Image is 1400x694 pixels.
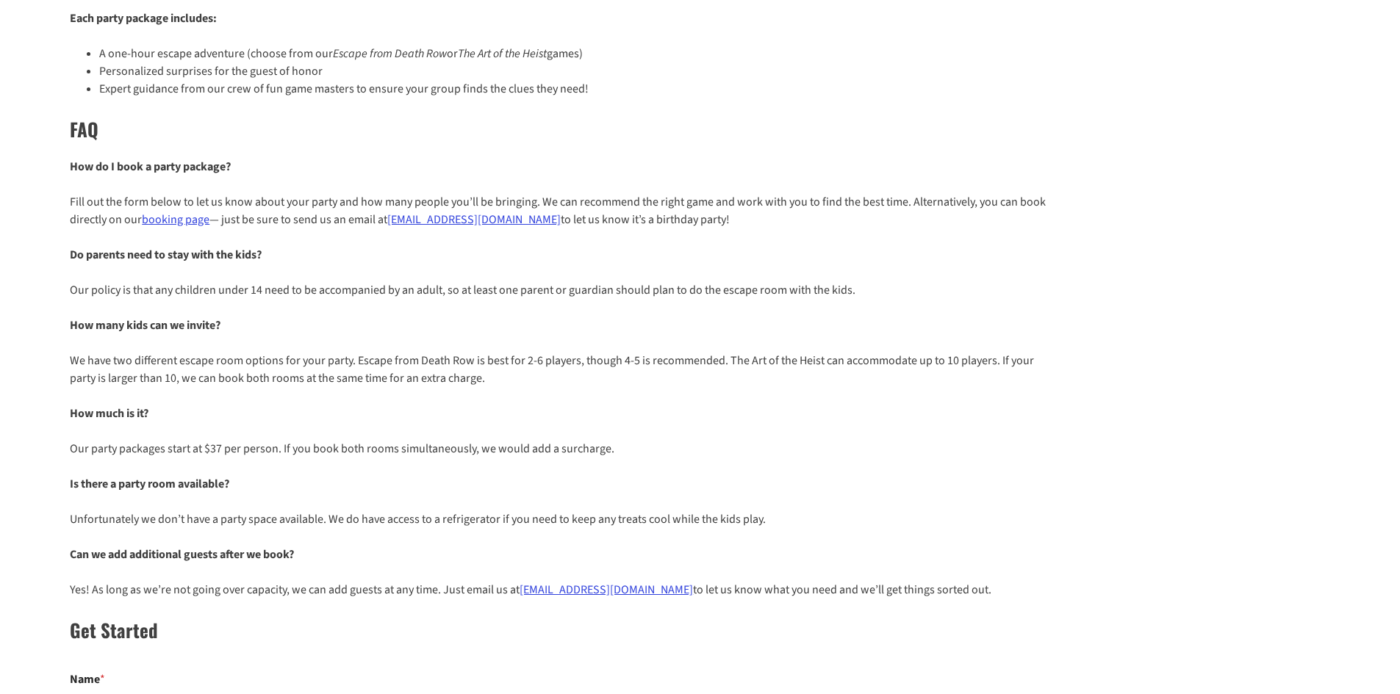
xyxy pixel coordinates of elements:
a: booking page [142,212,209,228]
strong: How much is it? [70,405,148,422]
strong: Do parents need to stay with the kids? [70,247,262,263]
strong: How many kids can we invite? [70,317,220,333]
em: The Art of the Heist [458,46,547,62]
p: Unfortunately we don’t have a party space available. We do have access to a refrigerator if you n... [70,510,1050,528]
li: Personalized surprises for the guest of honor [99,62,1050,80]
p: Yes! As long as we’re not going over capacity, we can add guests at any time. Just email us at to... [70,581,1050,599]
strong: Can we add additional guests after we book? [70,546,294,563]
li: A one-hour escape adventure (choose from our or games) [99,45,1050,62]
a: [EMAIL_ADDRESS][DOMAIN_NAME] [387,212,561,228]
p: Fill out the form below to let us know about your party and how many people you’ll be bringing. W... [70,193,1050,228]
legend: Name [70,673,105,687]
strong: Is there a party room available? [70,476,229,492]
p: Our party packages start at $37 per person. If you book both rooms simultaneously, we would add a... [70,440,1050,458]
strong: Each party package includes: [70,10,217,26]
h2: Get Started [70,616,1050,644]
strong: How do I book a party package? [70,159,231,175]
p: We have two different escape room options for your party. Escape from Death Row is best for 2-6 p... [70,352,1050,387]
h2: FAQ [70,115,1050,143]
li: Expert guidance from our crew of fun game masters to ensure your group finds the clues they need! [99,80,1050,98]
a: [EMAIL_ADDRESS][DOMAIN_NAME] [520,582,693,598]
p: Our policy is that any children under 14 need to be accompanied by an adult, so at least one pare... [70,281,1050,299]
em: Escape from Death Row [333,46,447,62]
